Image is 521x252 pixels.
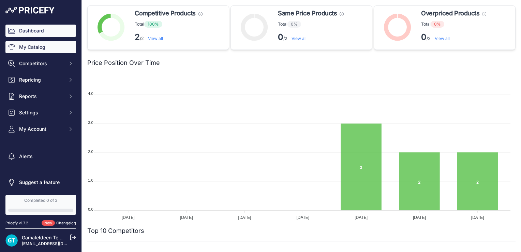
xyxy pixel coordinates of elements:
[421,9,479,18] span: Overpriced Products
[19,126,64,132] span: My Account
[8,198,73,203] div: Completed 0 of 3
[144,21,162,28] span: 100%
[87,226,144,236] h2: Top 10 Competitors
[88,121,93,125] tspan: 3.0
[5,74,76,86] button: Repricing
[421,32,427,42] strong: 0
[42,220,55,226] span: New
[135,32,203,43] p: /2
[180,215,193,220] tspan: [DATE]
[287,21,301,28] span: 0%
[238,215,251,220] tspan: [DATE]
[19,60,64,67] span: Competitors
[22,241,93,246] a: [EMAIL_ADDRESS][DOMAIN_NAME]
[421,21,486,28] p: Total
[19,109,64,116] span: Settings
[5,41,76,53] a: My Catalog
[5,220,28,226] div: Pricefy v1.7.2
[56,221,76,225] a: Changelog
[22,235,70,240] a: Gamaleldeen Temraz
[19,76,64,83] span: Repricing
[5,25,76,188] nav: Sidebar
[278,32,344,43] p: /2
[471,215,484,220] tspan: [DATE]
[431,21,444,28] span: 0%
[135,21,203,28] p: Total
[5,195,76,215] a: Completed 0 of 3
[148,36,163,41] a: View all
[435,36,450,41] a: View all
[87,58,160,68] h2: Price Position Over Time
[355,215,368,220] tspan: [DATE]
[278,32,283,42] strong: 0
[88,207,93,211] tspan: 0.0
[296,215,309,220] tspan: [DATE]
[278,21,344,28] p: Total
[88,178,93,182] tspan: 1.0
[5,123,76,135] button: My Account
[278,9,337,18] span: Same Price Products
[421,32,486,43] p: /2
[292,36,307,41] a: View all
[88,92,93,96] tspan: 4.0
[413,215,426,220] tspan: [DATE]
[135,9,196,18] span: Competitive Products
[19,93,64,100] span: Reports
[5,7,55,14] img: Pricefy Logo
[88,150,93,154] tspan: 2.0
[5,176,76,188] a: Suggest a feature
[5,90,76,102] button: Reports
[5,107,76,119] button: Settings
[5,25,76,37] a: Dashboard
[122,215,135,220] tspan: [DATE]
[5,57,76,70] button: Competitors
[5,150,76,163] a: Alerts
[135,32,140,42] strong: 2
